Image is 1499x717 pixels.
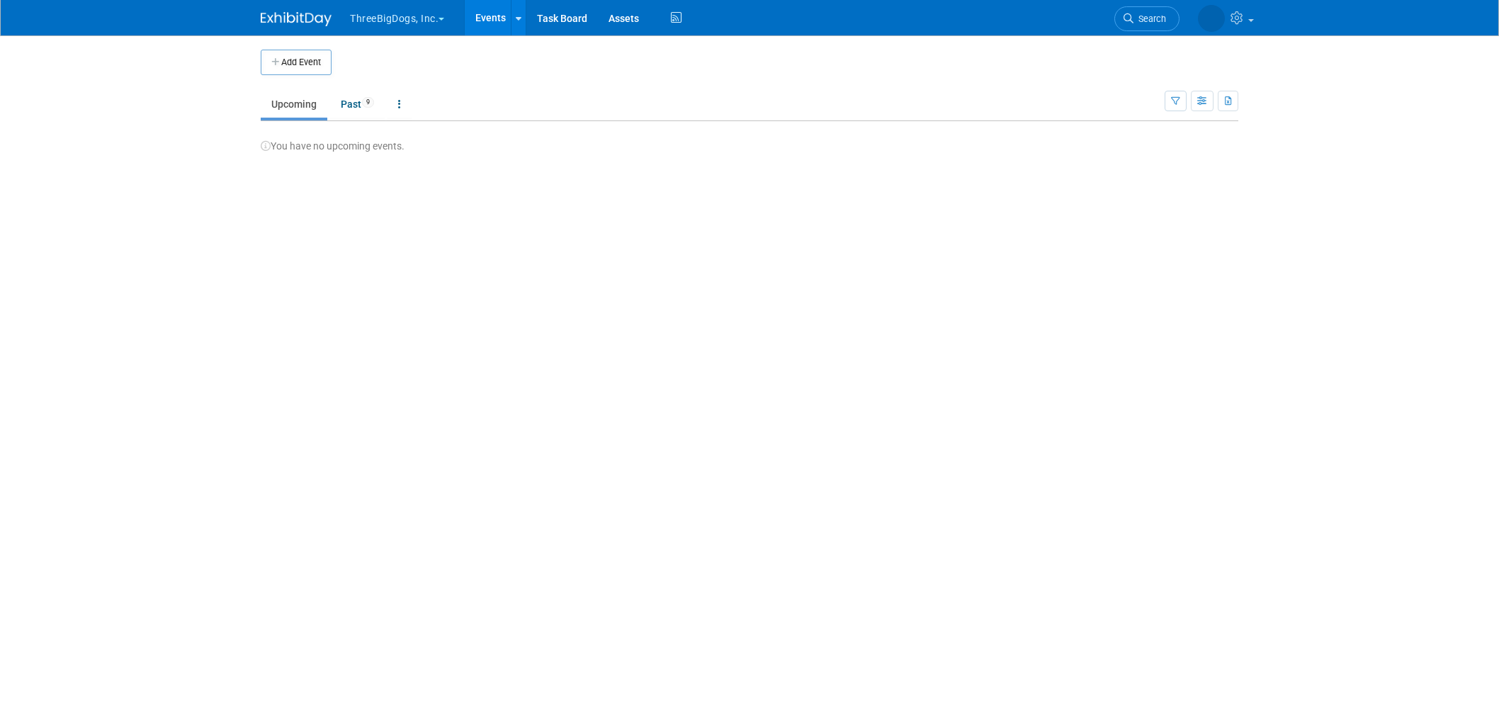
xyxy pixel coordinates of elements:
[1198,5,1225,32] img: Leigh Jergensen
[261,140,405,152] span: You have no upcoming events.
[1114,6,1180,31] a: Search
[261,50,332,75] button: Add Event
[330,91,385,118] a: Past9
[1133,13,1166,24] span: Search
[362,97,374,108] span: 9
[261,91,327,118] a: Upcoming
[261,12,332,26] img: ExhibitDay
